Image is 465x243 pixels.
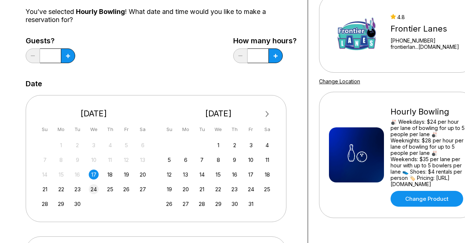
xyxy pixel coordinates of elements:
div: Choose Friday, September 26th, 2025 [121,184,131,194]
label: How many hours? [233,37,297,45]
div: Choose Wednesday, October 29th, 2025 [213,199,223,209]
div: Not available Wednesday, September 10th, 2025 [89,155,99,165]
img: Frontier Lanes [329,6,384,61]
div: Choose Sunday, September 21st, 2025 [40,184,50,194]
div: Choose Sunday, October 19th, 2025 [164,184,174,194]
div: Choose Saturday, September 20th, 2025 [138,170,148,179]
div: [DATE] [37,109,151,119]
div: Choose Thursday, October 16th, 2025 [230,170,239,179]
div: Not available Tuesday, September 16th, 2025 [73,170,83,179]
img: Hourly Bowling [329,127,384,182]
div: Not available Saturday, September 13th, 2025 [138,155,148,165]
div: Choose Monday, October 13th, 2025 [181,170,191,179]
a: Change Location [319,78,360,84]
div: Su [40,124,50,134]
div: Choose Tuesday, October 14th, 2025 [197,170,207,179]
div: Choose Monday, September 22nd, 2025 [56,184,66,194]
div: Not available Monday, September 15th, 2025 [56,170,66,179]
div: Not available Thursday, September 11th, 2025 [105,155,115,165]
div: Choose Saturday, October 4th, 2025 [262,140,272,150]
div: Choose Sunday, October 12th, 2025 [164,170,174,179]
div: Tu [73,124,83,134]
div: Choose Tuesday, September 23rd, 2025 [73,184,83,194]
div: Choose Thursday, October 30th, 2025 [230,199,239,209]
div: Tu [197,124,207,134]
div: [DATE] [162,109,275,119]
div: Not available Thursday, September 4th, 2025 [105,140,115,150]
div: Choose Saturday, October 11th, 2025 [262,155,272,165]
span: Hourly Bowling [76,8,125,15]
div: Not available Tuesday, September 2nd, 2025 [73,140,83,150]
div: Fr [246,124,256,134]
a: Change Product [391,191,463,207]
div: Choose Thursday, September 18th, 2025 [105,170,115,179]
div: 4.8 [391,14,459,20]
div: Not available Saturday, September 6th, 2025 [138,140,148,150]
div: Not available Friday, September 5th, 2025 [121,140,131,150]
div: 🎳 Weekdays: $24 per hour per lane of bowling for up to 5 people per lane 🎳 Weeknights: $28 per ho... [391,119,465,187]
div: Not available Sunday, September 14th, 2025 [40,170,50,179]
div: Not available Monday, September 1st, 2025 [56,140,66,150]
div: Choose Wednesday, September 24th, 2025 [89,184,99,194]
div: Choose Friday, September 19th, 2025 [121,170,131,179]
div: Choose Saturday, October 18th, 2025 [262,170,272,179]
div: Th [230,124,239,134]
div: Th [105,124,115,134]
div: Choose Tuesday, October 7th, 2025 [197,155,207,165]
div: Choose Friday, October 31st, 2025 [246,199,256,209]
div: month 2025-10 [164,139,274,209]
div: month 2025-09 [39,139,149,209]
label: Date [26,80,42,88]
div: Not available Wednesday, September 3rd, 2025 [89,140,99,150]
div: Choose Thursday, October 9th, 2025 [230,155,239,165]
div: We [89,124,99,134]
div: Sa [138,124,148,134]
div: Choose Friday, October 3rd, 2025 [246,140,256,150]
a: frontierlan...[DOMAIN_NAME] [391,44,459,50]
div: Choose Thursday, October 2nd, 2025 [230,140,239,150]
div: Choose Monday, October 6th, 2025 [181,155,191,165]
div: Choose Wednesday, October 1st, 2025 [213,140,223,150]
div: Choose Tuesday, October 21st, 2025 [197,184,207,194]
button: Next Month [261,108,273,120]
div: Choose Sunday, October 26th, 2025 [164,199,174,209]
div: Choose Wednesday, September 17th, 2025 [89,170,99,179]
div: Choose Sunday, October 5th, 2025 [164,155,174,165]
div: Choose Thursday, September 25th, 2025 [105,184,115,194]
div: Choose Tuesday, September 30th, 2025 [73,199,83,209]
div: Su [164,124,174,134]
div: Not available Monday, September 8th, 2025 [56,155,66,165]
div: Frontier Lanes [391,24,459,34]
div: Choose Tuesday, October 28th, 2025 [197,199,207,209]
div: Choose Wednesday, October 22nd, 2025 [213,184,223,194]
div: Not available Tuesday, September 9th, 2025 [73,155,83,165]
div: Not available Sunday, September 7th, 2025 [40,155,50,165]
div: Hourly Bowling [391,107,465,117]
label: Guests? [26,37,75,45]
div: Choose Saturday, September 27th, 2025 [138,184,148,194]
div: Sa [262,124,272,134]
div: You’ve selected ! What date and time would you like to make a reservation for? [26,8,297,24]
div: Choose Wednesday, October 8th, 2025 [213,155,223,165]
div: We [213,124,223,134]
div: Choose Monday, October 27th, 2025 [181,199,191,209]
div: Choose Friday, October 24th, 2025 [246,184,256,194]
div: Choose Saturday, October 25th, 2025 [262,184,272,194]
div: Choose Friday, October 10th, 2025 [246,155,256,165]
div: Choose Monday, September 29th, 2025 [56,199,66,209]
div: Choose Monday, October 20th, 2025 [181,184,191,194]
div: Fr [121,124,131,134]
div: Mo [56,124,66,134]
div: Choose Sunday, September 28th, 2025 [40,199,50,209]
div: Mo [181,124,191,134]
div: [PHONE_NUMBER] [391,37,459,44]
div: Choose Thursday, October 23rd, 2025 [230,184,239,194]
div: Choose Wednesday, October 15th, 2025 [213,170,223,179]
div: Not available Friday, September 12th, 2025 [121,155,131,165]
div: Choose Friday, October 17th, 2025 [246,170,256,179]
